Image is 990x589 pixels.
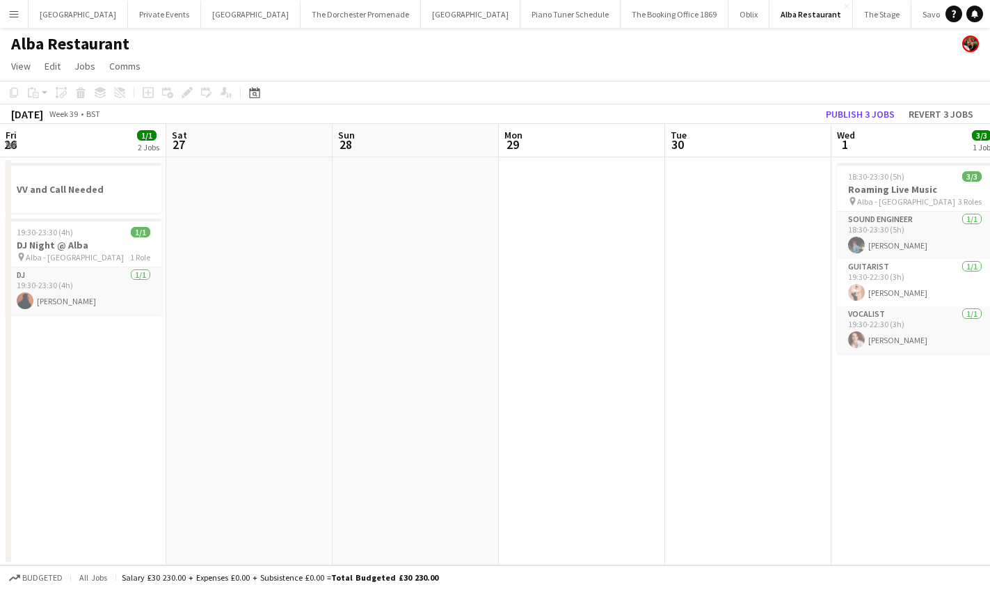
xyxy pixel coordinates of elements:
div: [DATE] [11,107,43,121]
button: Budgeted [7,570,65,586]
span: Wed [837,129,855,141]
span: 18:30-23:30 (5h) [848,171,904,182]
app-user-avatar: Rosie Skuse [962,36,979,52]
span: Sat [172,129,187,141]
span: 3 Roles [958,196,982,207]
a: Edit [39,57,66,75]
span: 29 [502,136,522,152]
button: [GEOGRAPHIC_DATA] [421,1,520,28]
span: 30 [669,136,687,152]
h1: Alba Restaurant [11,33,129,54]
button: Revert 3 jobs [903,105,979,123]
a: View [6,57,36,75]
button: Oblix [728,1,769,28]
span: Alba - [GEOGRAPHIC_DATA] [857,196,955,207]
h3: VV and Call Needed [6,183,161,196]
span: Tue [671,129,687,141]
span: 19:30-23:30 (4h) [17,227,73,237]
span: 3/3 [962,171,982,182]
button: Alba Restaurant [769,1,853,28]
span: 1 Role [130,252,150,262]
button: The Dorchester Promenade [301,1,421,28]
span: 1 [835,136,855,152]
span: Edit [45,60,61,72]
span: Fri [6,129,17,141]
span: Comms [109,60,141,72]
span: 27 [170,136,187,152]
button: The Booking Office 1869 [621,1,728,28]
span: All jobs [77,572,110,583]
div: BST [86,109,100,119]
span: Sun [338,129,355,141]
span: Jobs [74,60,95,72]
span: View [11,60,31,72]
button: Savoy - Gallery [911,1,987,28]
button: [GEOGRAPHIC_DATA] [29,1,128,28]
span: Budgeted [22,573,63,583]
h3: DJ Night @ Alba [6,239,161,251]
div: Salary £30 230.00 + Expenses £0.00 + Subsistence £0.00 = [122,572,438,583]
span: Week 39 [46,109,81,119]
button: [GEOGRAPHIC_DATA] [201,1,301,28]
button: The Stage [853,1,911,28]
a: Comms [104,57,146,75]
app-job-card: 19:30-23:30 (4h)1/1DJ Night @ Alba Alba - [GEOGRAPHIC_DATA]1 RoleDJ1/119:30-23:30 (4h)[PERSON_NAME] [6,219,161,315]
app-card-role: DJ1/119:30-23:30 (4h)[PERSON_NAME] [6,267,161,315]
span: Mon [504,129,522,141]
button: Private Events [128,1,201,28]
button: Piano Tuner Schedule [520,1,621,28]
button: Publish 3 jobs [820,105,900,123]
span: 1/1 [131,227,150,237]
span: 28 [336,136,355,152]
div: 2 Jobs [138,142,159,152]
app-job-card: VV and Call Needed [6,163,161,213]
span: 26 [3,136,17,152]
span: 1/1 [137,130,157,141]
span: Total Budgeted £30 230.00 [331,572,438,583]
span: Alba - [GEOGRAPHIC_DATA] [26,252,124,262]
a: Jobs [69,57,101,75]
